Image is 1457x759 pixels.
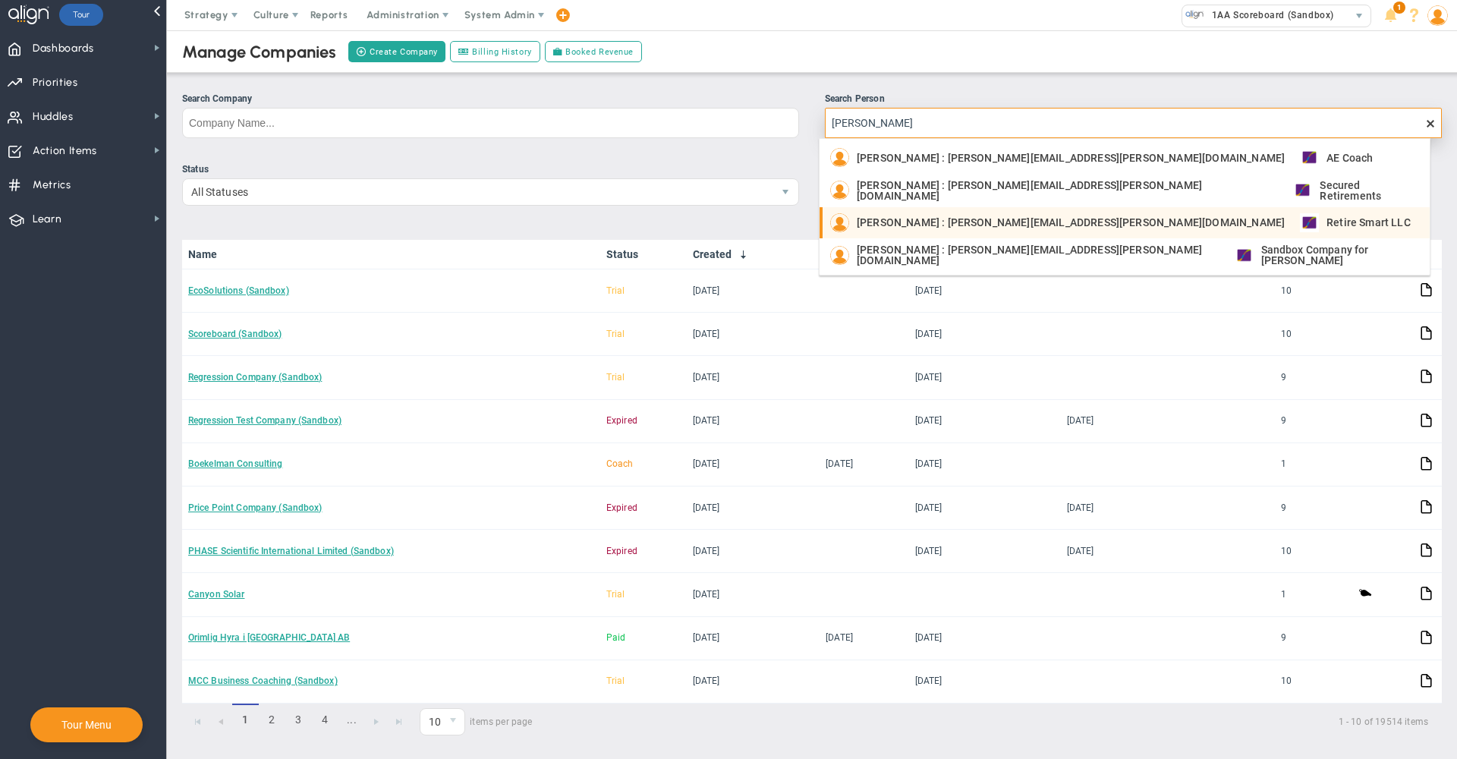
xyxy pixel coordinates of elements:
[285,704,312,736] a: 3
[545,41,642,62] a: Booked Revenue
[184,9,228,20] span: Strategy
[1275,530,1352,573] td: 10
[687,660,820,704] td: [DATE]
[188,502,322,513] a: Price Point Company (Sandbox)
[442,709,464,735] span: select
[367,9,439,20] span: Administration
[365,710,388,733] a: Go to the next page
[909,617,1061,660] td: [DATE]
[348,41,445,62] button: Create Company
[909,356,1061,399] td: [DATE]
[857,153,1285,163] span: [PERSON_NAME] : [PERSON_NAME][EMAIL_ADDRESS][PERSON_NAME][DOMAIN_NAME]
[857,244,1219,266] span: [PERSON_NAME] : [PERSON_NAME][EMAIL_ADDRESS][PERSON_NAME][DOMAIN_NAME]
[420,709,442,735] span: 10
[1235,246,1254,265] img: Sandbox Company for Erik Oldberg
[687,617,820,660] td: [DATE]
[687,269,820,313] td: [DATE]
[1300,213,1319,232] img: Retire Smart LLC
[188,372,322,383] a: Regression Company (Sandbox)
[1427,5,1448,26] img: 48978.Person.photo
[773,179,798,205] span: select
[464,9,535,20] span: System Admin
[1275,617,1352,660] td: 9
[33,101,74,133] span: Huddles
[1185,5,1204,24] img: 33626.Company.photo
[33,67,78,99] span: Priorities
[1275,269,1352,313] td: 10
[33,203,61,235] span: Learn
[188,589,244,600] a: Canyon Solar
[687,356,820,399] td: [DATE]
[1293,181,1312,200] img: Secured Retirements
[606,285,625,296] span: Trial
[338,704,365,736] a: ...
[1442,117,1454,129] span: clear
[232,704,259,736] span: 1
[1275,400,1352,443] td: 9
[420,708,465,735] span: 0
[182,42,337,62] div: Manage Companies
[820,617,909,660] td: [DATE]
[857,217,1285,228] span: [PERSON_NAME] : [PERSON_NAME][EMAIL_ADDRESS][PERSON_NAME][DOMAIN_NAME]
[606,632,626,643] span: Paid
[606,676,625,686] span: Trial
[909,400,1061,443] td: [DATE]
[188,632,350,643] a: Orimlig Hyra i [GEOGRAPHIC_DATA] AB
[57,718,116,732] button: Tour Menu
[188,329,282,339] a: Scoreboard (Sandbox)
[188,458,282,469] a: Boekelman Consulting
[1275,313,1352,356] td: 10
[825,92,1442,106] div: Search Person
[857,180,1279,201] span: [PERSON_NAME] : [PERSON_NAME][EMAIL_ADDRESS][PERSON_NAME][DOMAIN_NAME]
[259,704,285,736] a: 2
[182,92,799,106] div: Search Company
[606,248,680,260] a: Status
[420,708,533,735] span: items per page
[909,269,1061,313] td: [DATE]
[1393,2,1405,14] span: 1
[825,108,1442,138] input: Search Person
[830,213,849,232] img: Erik Oldberg
[830,246,849,265] img: Erik Oldberg
[820,443,909,487] td: [DATE]
[1261,244,1422,266] span: Sandbox Company for [PERSON_NAME]
[1061,487,1156,530] td: [DATE]
[188,546,394,556] a: PHASE Scientific International Limited (Sandbox)
[909,660,1061,704] td: [DATE]
[188,248,593,260] a: Name
[687,573,820,616] td: [DATE]
[312,704,338,736] a: 4
[450,41,540,62] a: Billing History
[909,530,1061,573] td: [DATE]
[33,33,94,65] span: Dashboards
[253,9,289,20] span: Culture
[188,415,341,426] a: Regression Test Company (Sandbox)
[909,313,1061,356] td: [DATE]
[1320,180,1422,201] span: Secured Retirements
[33,135,97,167] span: Action Items
[687,487,820,530] td: [DATE]
[606,589,625,600] span: Trial
[687,313,820,356] td: [DATE]
[551,713,1428,731] span: 1 - 10 of 19514 items
[606,415,637,426] span: Expired
[909,487,1061,530] td: [DATE]
[909,443,1061,487] td: [DATE]
[183,179,773,205] span: All Statuses
[388,710,411,733] a: Go to the last page
[182,108,799,138] input: Search Company
[830,148,849,167] img: Erik Oldberg
[1275,443,1352,487] td: 1
[1275,573,1352,616] td: 1
[606,329,625,339] span: Trial
[33,169,71,201] span: Metrics
[1348,5,1370,27] span: select
[693,248,813,260] a: Created
[606,502,637,513] span: Expired
[1275,660,1352,704] td: 10
[1326,217,1411,228] span: Retire Smart LLC
[606,372,625,383] span: Trial
[687,400,820,443] td: [DATE]
[1275,356,1352,399] td: 9
[687,530,820,573] td: [DATE]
